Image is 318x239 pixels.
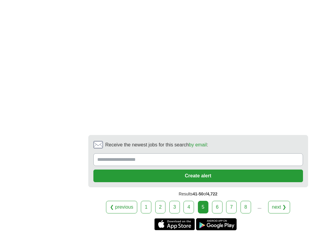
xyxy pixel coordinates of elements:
[169,201,180,213] a: 3
[155,201,166,213] a: 2
[106,201,137,213] a: ❮ previous
[198,201,208,213] div: 5
[193,192,204,196] span: 41-50
[105,141,208,149] span: Receive the newest jobs for this search :
[93,170,303,182] button: Create alert
[212,201,223,213] a: 6
[207,192,217,196] span: 4,722
[253,201,265,213] div: ...
[268,201,290,213] a: next ❯
[196,218,237,230] a: Get the Android app
[189,142,207,147] a: by email
[88,187,308,201] div: Results of
[226,201,237,213] a: 7
[241,201,251,213] a: 8
[154,218,195,230] a: Get the iPhone app
[183,201,194,213] a: 4
[141,201,151,213] a: 1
